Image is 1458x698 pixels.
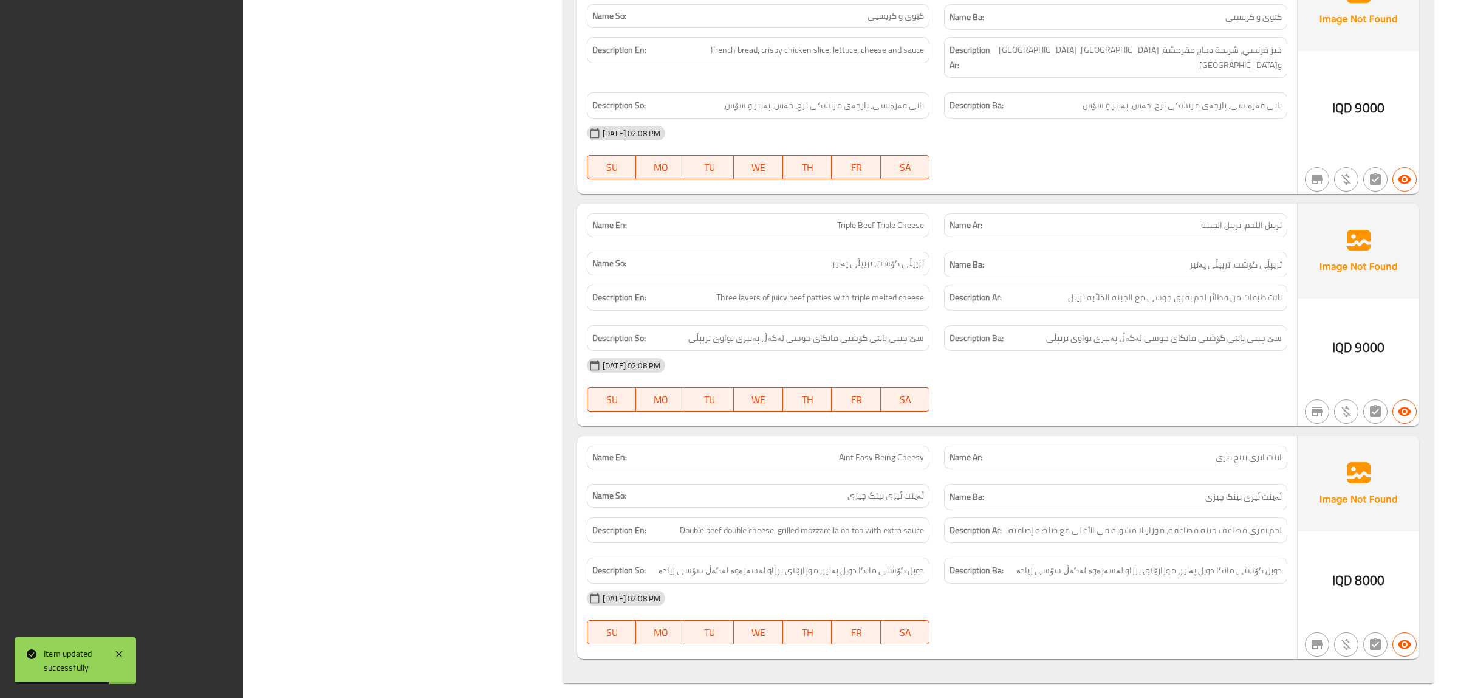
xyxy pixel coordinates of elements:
button: Not has choices [1363,167,1388,192]
button: MO [636,620,685,644]
button: Purchased item [1334,167,1358,192]
strong: Name Ba: [950,10,984,25]
span: FR [837,624,876,641]
span: ئەینت ئیزی بینگ چیزی [847,489,924,502]
button: SA [881,155,930,179]
button: Available [1392,399,1417,424]
strong: Description En: [592,43,646,58]
span: لحم بقري مضاعف جبنة مضاعفة، موزاريلا مشوية في الأعلى مع صلصة إضافية [1008,523,1282,538]
span: TH [788,624,827,641]
span: 9000 [1355,96,1384,120]
span: کێوی و کریسپی [868,10,924,22]
span: MO [641,159,680,176]
button: SA [881,387,930,412]
button: TU [685,620,734,644]
strong: Description Ba: [950,563,1004,578]
span: TH [788,159,827,176]
strong: Description Ar: [950,43,991,72]
span: ئەینت ئیزی بینگ چیزی [1205,489,1282,505]
span: 8000 [1355,568,1384,592]
span: SU [592,624,631,641]
span: تریپڵی گۆشت، تریپڵی پەنیر [832,257,924,270]
button: Not branch specific item [1305,632,1329,657]
button: TH [783,155,832,179]
span: دوبل گۆشتی مانگا دوبل پەنیر، موزارێلای برژاو لەسەرەوە لەگەڵ سۆسی زیادە [659,563,924,578]
strong: Name So: [592,10,626,22]
div: Item updated successfully [44,647,102,674]
span: TU [690,624,730,641]
strong: Description Ar: [950,290,1002,305]
button: FR [832,387,881,412]
strong: Description En: [592,290,646,305]
span: دوبل گۆشتی مانگا دوبل پەنیر، موزارێلای برژاو لەسەرەوە لەگەڵ سۆسی زیادە [1016,563,1282,578]
span: خبز فرنسي، شريحة دجاج مقرمشة، خس، جبنة وصلصة [993,43,1282,72]
span: ثلاث طبقات من فطائر لحم بقري جوسي مع الجبنة الذائبة تريبل [1068,290,1282,305]
strong: Description So: [592,331,646,346]
button: TU [685,387,734,412]
span: تریپڵی گۆشت، تریپڵی پەنیر [1189,257,1282,272]
button: Purchased item [1334,632,1358,657]
span: MO [641,624,680,641]
span: سێ چینی پاتێی گۆشتی مانگای جوسی لەگەڵ پەنیری تواوی تریپڵی [688,331,924,346]
button: WE [734,387,783,412]
strong: Description En: [592,523,646,538]
strong: Name Ba: [950,257,984,272]
span: TH [788,391,827,409]
span: WE [739,159,778,176]
button: Not has choices [1363,632,1388,657]
span: نانی فەرەنسی، پارچەی مریشکی ترخ، خەس، پەنیر و سۆس [725,98,924,113]
strong: Description So: [592,98,646,113]
span: Aint Easy Being Cheesy [839,451,924,464]
strong: Name En: [592,451,627,464]
span: FR [837,391,876,409]
span: IQD [1332,336,1352,359]
strong: Name Ar: [950,219,982,232]
span: SA [886,624,925,641]
button: SU [587,620,636,644]
button: TH [783,620,832,644]
button: Not has choices [1363,399,1388,424]
span: WE [739,624,778,641]
span: WE [739,391,778,409]
button: WE [734,155,783,179]
button: MO [636,155,685,179]
span: SU [592,159,631,176]
button: Available [1392,632,1417,657]
button: SU [587,155,636,179]
img: Ae5nvW7+0k+MAAAAAElFTkSuQmCC [1298,204,1419,299]
button: WE [734,620,783,644]
span: Three layers of juicy beef patties with triple melted cheese [716,290,924,305]
span: 9000 [1355,336,1384,359]
span: MO [641,391,680,409]
strong: Name Ar: [950,451,982,464]
strong: Name En: [592,219,627,232]
span: اينت ايزي بینچ بيزي [1216,451,1282,464]
strong: Description Ba: [950,98,1004,113]
button: TU [685,155,734,179]
span: TU [690,391,730,409]
button: SA [881,620,930,644]
span: کێوی و کریسپی [1225,10,1282,25]
button: SU [587,387,636,412]
button: Purchased item [1334,399,1358,424]
span: IQD [1332,96,1352,120]
img: Ae5nvW7+0k+MAAAAAElFTkSuQmCC [1298,436,1419,531]
button: MO [636,387,685,412]
span: [DATE] 02:08 PM [598,360,665,371]
button: Available [1392,167,1417,192]
span: IQD [1332,568,1352,592]
span: TU [690,159,730,176]
span: FR [837,159,876,176]
span: سێ چینی پاتێی گۆشتی مانگای جوسی لەگەڵ پەنیری تواوی تریپڵی [1046,331,1282,346]
span: Double beef double cheese, grilled mozzarella on top with extra sauce [680,523,924,538]
strong: Name So: [592,257,626,270]
span: تريبل اللحم، تريبل الجبنة [1201,219,1282,232]
strong: Description Ba: [950,331,1004,346]
span: SA [886,159,925,176]
span: [DATE] 02:08 PM [598,593,665,604]
span: SU [592,391,631,409]
strong: Description Ar: [950,523,1002,538]
button: Not branch specific item [1305,167,1329,192]
span: [DATE] 02:08 PM [598,128,665,139]
span: French bread, crispy chicken slice, lettuce, cheese and sauce [711,43,924,58]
